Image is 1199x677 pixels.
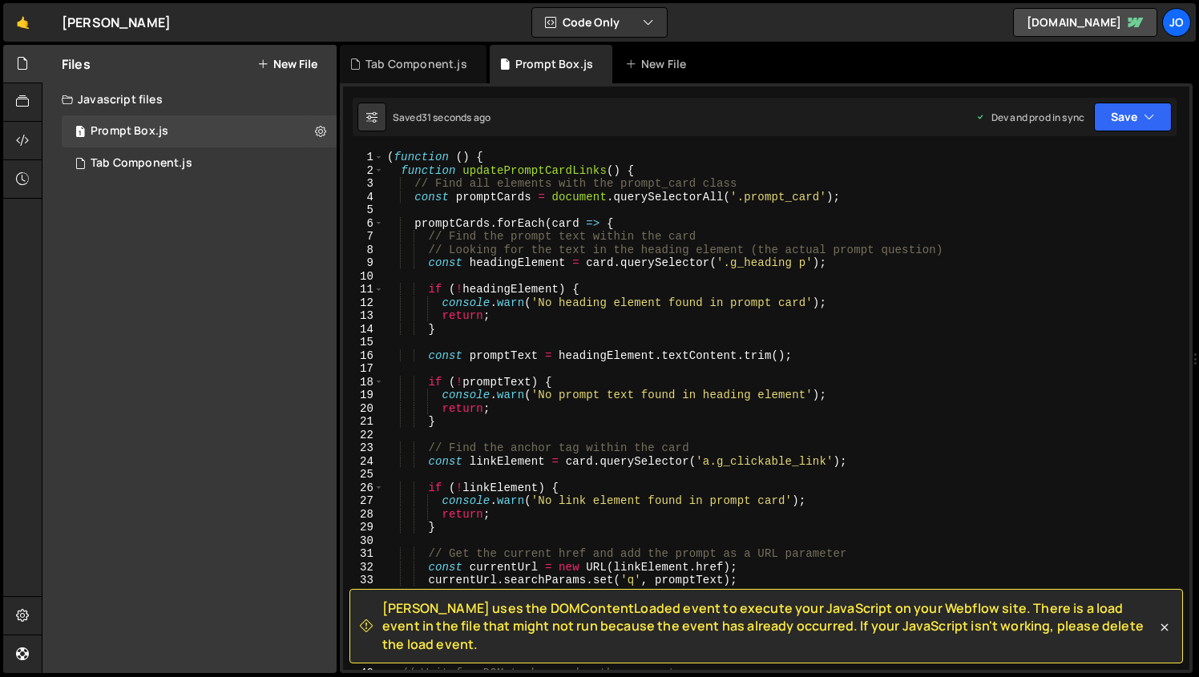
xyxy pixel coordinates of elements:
[343,640,384,654] div: 38
[62,147,337,179] div: 16483/44723.js
[91,156,192,171] div: Tab Component.js
[75,127,85,139] span: 1
[343,561,384,574] div: 32
[365,56,467,72] div: Tab Component.js
[3,3,42,42] a: 🤙
[62,115,337,147] div: 16483/44674.js
[343,482,384,495] div: 26
[532,8,667,37] button: Code Only
[343,455,384,469] div: 24
[343,547,384,561] div: 31
[343,256,384,270] div: 9
[343,376,384,389] div: 18
[343,415,384,429] div: 21
[343,336,384,349] div: 15
[343,177,384,191] div: 3
[975,111,1084,124] div: Dev and prod in sync
[257,58,317,71] button: New File
[343,191,384,204] div: 4
[343,296,384,310] div: 12
[343,574,384,587] div: 33
[1094,103,1172,131] button: Save
[625,56,692,72] div: New File
[343,653,384,667] div: 39
[343,468,384,482] div: 25
[343,362,384,376] div: 17
[343,230,384,244] div: 7
[343,244,384,257] div: 8
[91,124,168,139] div: Prompt Box.js
[343,164,384,178] div: 2
[343,587,384,601] div: 34
[1013,8,1157,37] a: [DOMAIN_NAME]
[343,204,384,217] div: 5
[343,508,384,522] div: 28
[343,402,384,416] div: 20
[343,151,384,164] div: 1
[343,441,384,455] div: 23
[343,600,384,614] div: 35
[62,55,91,73] h2: Files
[422,111,490,124] div: 31 seconds ago
[1162,8,1191,37] a: Jo
[343,534,384,548] div: 30
[343,309,384,323] div: 13
[343,494,384,508] div: 27
[343,389,384,402] div: 19
[343,283,384,296] div: 11
[343,323,384,336] div: 14
[343,217,384,231] div: 6
[343,349,384,363] div: 16
[343,270,384,284] div: 10
[393,111,490,124] div: Saved
[343,627,384,640] div: 37
[343,614,384,627] div: 36
[62,13,171,32] div: [PERSON_NAME]
[343,429,384,442] div: 22
[343,521,384,534] div: 29
[515,56,593,72] div: Prompt Box.js
[382,599,1157,653] span: [PERSON_NAME] uses the DOMContentLoaded event to execute your JavaScript on your Webflow site. Th...
[42,83,337,115] div: Javascript files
